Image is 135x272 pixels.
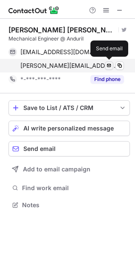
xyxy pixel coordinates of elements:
img: ContactOut v5.3.10 [8,5,59,15]
div: Mechanical Engineer @ Anduril [8,35,130,43]
span: Add to email campaign [23,166,90,173]
button: Reveal Button [90,75,124,84]
button: Notes [8,199,130,211]
span: [EMAIL_ADDRESS][DOMAIN_NAME] [20,48,118,56]
span: Find work email [22,184,127,192]
button: Add to email campaign [8,162,130,177]
button: AI write personalized message [8,121,130,136]
span: Notes [22,201,127,209]
div: [PERSON_NAME] [PERSON_NAME] [8,26,116,34]
span: AI write personalized message [23,125,114,132]
button: Send email [8,141,130,156]
div: Save to List / ATS / CRM [23,104,115,111]
span: Send email [23,145,56,152]
button: Find work email [8,182,130,194]
span: [PERSON_NAME][EMAIL_ADDRESS][DOMAIN_NAME] [20,62,118,69]
button: save-profile-one-click [8,100,130,116]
